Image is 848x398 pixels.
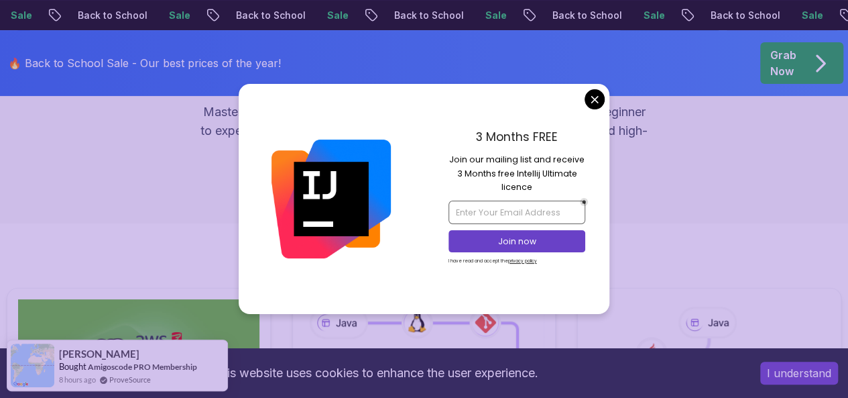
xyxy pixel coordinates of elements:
p: Back to School [223,9,314,22]
p: Sale [314,9,357,22]
a: ProveSource [109,374,151,385]
p: 🔥 Back to School Sale - Our best prices of the year! [8,55,281,71]
img: provesource social proof notification image [11,344,54,387]
button: Accept cookies [760,362,838,385]
span: Bought [59,361,86,372]
p: Sale [631,9,674,22]
span: 8 hours ago [59,374,96,385]
p: Back to School [540,9,631,22]
span: [PERSON_NAME] [59,348,139,360]
p: Back to School [698,9,789,22]
p: Back to School [381,9,473,22]
p: Sale [789,9,832,22]
p: Grab Now [770,47,796,79]
div: This website uses cookies to enhance the user experience. [10,358,740,388]
p: Sale [156,9,199,22]
p: Sale [473,9,516,22]
p: Back to School [65,9,156,22]
p: Master in-demand tech skills with our proven learning roadmaps. From beginner to expert, follow s... [199,103,650,159]
a: Amigoscode PRO Membership [88,361,197,372]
